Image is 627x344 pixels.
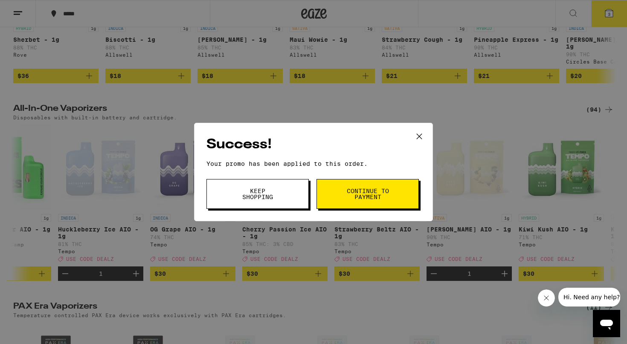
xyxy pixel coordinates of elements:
button: Keep Shopping [206,179,309,209]
h2: Success! [206,135,421,154]
iframe: Message from company [558,288,620,306]
span: Continue to payment [346,188,389,200]
p: Your promo has been applied to this order. [206,160,421,167]
iframe: Close message [538,289,555,306]
button: Continue to payment [316,179,419,209]
iframe: Button to launch messaging window [593,310,620,337]
span: Keep Shopping [236,188,279,200]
